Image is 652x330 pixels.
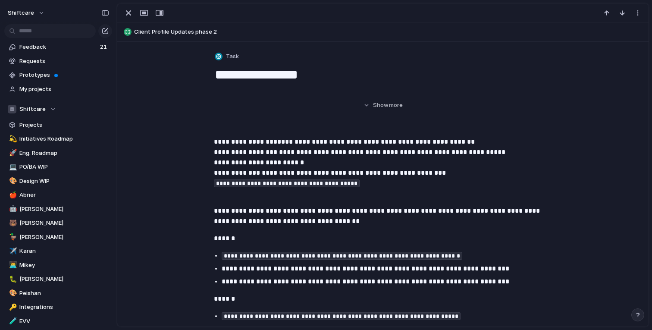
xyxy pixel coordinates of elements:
[4,175,112,188] a: 🎨Design WIP
[19,233,109,242] span: [PERSON_NAME]
[4,41,112,53] a: Feedback21
[8,9,34,17] span: shiftcare
[8,275,16,283] button: 🐛
[19,149,109,157] span: Eng. Roadmap
[4,103,112,116] button: Shiftcare
[8,135,16,143] button: 💫
[226,52,239,61] span: Task
[8,191,16,199] button: 🍎
[8,163,16,171] button: 💻
[9,162,15,172] div: 💻
[19,105,46,113] span: Shiftcare
[8,219,16,227] button: 🐻
[19,135,109,143] span: Initiatives Roadmap
[4,55,112,68] a: Requests
[8,149,16,157] button: 🚀
[19,57,109,66] span: Requests
[9,246,15,256] div: ✈️
[4,119,112,132] a: Projects
[4,287,112,300] a: 🎨Peishan
[4,83,112,96] a: My projects
[8,205,16,214] button: 🤖
[8,177,16,185] button: 🎨
[134,28,645,36] span: Client Profile Updates phase 2
[121,25,645,39] button: Client Profile Updates phase 2
[9,218,15,228] div: 🐻
[9,316,15,326] div: 🧪
[19,177,109,185] span: Design WIP
[214,97,552,113] button: Showmore
[19,275,109,283] span: [PERSON_NAME]
[9,232,15,242] div: 🦆
[4,273,112,286] a: 🐛[PERSON_NAME]
[9,176,15,186] div: 🎨
[8,289,16,298] button: 🎨
[19,303,109,311] span: Integrations
[4,301,112,314] a: 🔑Integrations
[4,217,112,229] a: 🐻[PERSON_NAME]
[19,247,109,255] span: Karan
[9,190,15,200] div: 🍎
[4,69,112,82] a: Prototypes
[19,205,109,214] span: [PERSON_NAME]
[9,134,15,144] div: 💫
[19,317,109,326] span: EVV
[9,260,15,270] div: 👨‍💻
[9,204,15,214] div: 🤖
[4,132,112,145] a: 💫Initiatives Roadmap
[19,85,109,94] span: My projects
[8,233,16,242] button: 🦆
[373,101,389,110] span: Show
[213,50,241,63] button: Task
[4,245,112,258] a: ✈️Karan
[19,191,109,199] span: Abner
[4,160,112,173] a: 💻PO/BA WIP
[19,163,109,171] span: PO/BA WIP
[9,148,15,158] div: 🚀
[4,6,49,20] button: shiftcare
[19,219,109,227] span: [PERSON_NAME]
[9,274,15,284] div: 🐛
[19,261,109,270] span: Mikey
[8,303,16,311] button: 🔑
[19,289,109,298] span: Peishan
[8,317,16,326] button: 🧪
[4,315,112,328] a: 🧪EVV
[4,259,112,272] a: 👨‍💻Mikey
[100,43,109,51] span: 21
[9,302,15,312] div: 🔑
[4,203,112,216] a: 🤖[PERSON_NAME]
[9,288,15,298] div: 🎨
[8,261,16,270] button: 👨‍💻
[19,71,109,79] span: Prototypes
[389,101,403,110] span: more
[4,147,112,160] a: 🚀Eng. Roadmap
[19,43,97,51] span: Feedback
[4,231,112,244] a: 🦆[PERSON_NAME]
[4,189,112,201] a: 🍎Abner
[19,121,109,129] span: Projects
[8,247,16,255] button: ✈️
